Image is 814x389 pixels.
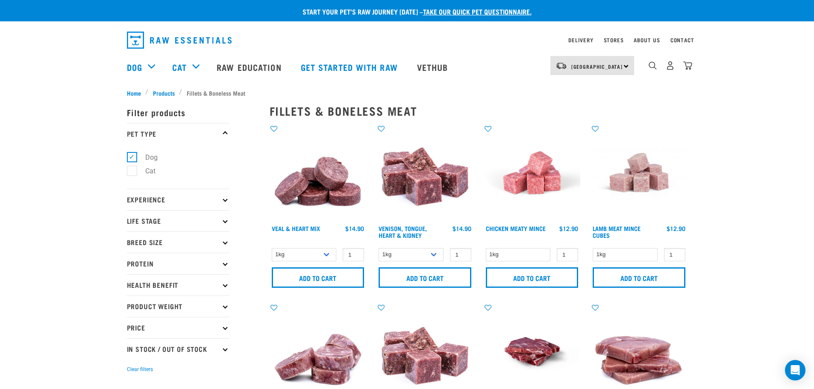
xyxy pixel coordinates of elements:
[683,61,692,70] img: home-icon@2x.png
[486,267,579,288] input: Add to cart
[568,38,593,41] a: Delivery
[649,61,657,70] img: home-icon-1@2x.png
[172,61,187,73] a: Cat
[272,227,320,230] a: Veal & Heart Mix
[132,166,159,176] label: Cat
[127,210,229,231] p: Life Stage
[127,366,153,373] button: Clear filters
[127,189,229,210] p: Experience
[127,338,229,360] p: In Stock / Out Of Stock
[127,88,141,97] span: Home
[559,225,578,232] div: $12.90
[666,61,675,70] img: user.png
[132,152,161,163] label: Dog
[272,267,364,288] input: Add to cart
[270,104,688,117] h2: Fillets & Boneless Meat
[153,88,175,97] span: Products
[127,61,142,73] a: Dog
[127,274,229,295] p: Health Benefit
[453,225,471,232] div: $14.90
[423,9,532,13] a: take our quick pet questionnaire.
[208,50,292,84] a: Raw Education
[345,225,364,232] div: $14.90
[127,102,229,123] p: Filter products
[379,267,471,288] input: Add to cart
[593,227,641,237] a: Lamb Meat Mince Cubes
[127,88,146,97] a: Home
[664,248,685,261] input: 1
[376,124,473,221] img: Pile Of Cubed Venison Tongue Mix For Pets
[127,32,232,49] img: Raw Essentials Logo
[670,38,694,41] a: Contact
[270,124,367,221] img: 1152 Veal Heart Medallions 01
[486,227,546,230] a: Chicken Meaty Mince
[591,124,688,221] img: Lamb Meat Mince
[148,88,179,97] a: Products
[127,123,229,144] p: Pet Type
[127,88,688,97] nav: breadcrumbs
[604,38,624,41] a: Stores
[292,50,408,84] a: Get started with Raw
[557,248,578,261] input: 1
[127,317,229,338] p: Price
[343,248,364,261] input: 1
[450,248,471,261] input: 1
[127,253,229,274] p: Protein
[408,50,459,84] a: Vethub
[484,124,581,221] img: Chicken Meaty Mince
[634,38,660,41] a: About Us
[120,28,694,52] nav: dropdown navigation
[127,295,229,317] p: Product Weight
[571,65,623,68] span: [GEOGRAPHIC_DATA]
[555,62,567,70] img: van-moving.png
[593,267,685,288] input: Add to cart
[379,227,427,237] a: Venison, Tongue, Heart & Kidney
[785,360,805,380] div: Open Intercom Messenger
[667,225,685,232] div: $12.90
[127,231,229,253] p: Breed Size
